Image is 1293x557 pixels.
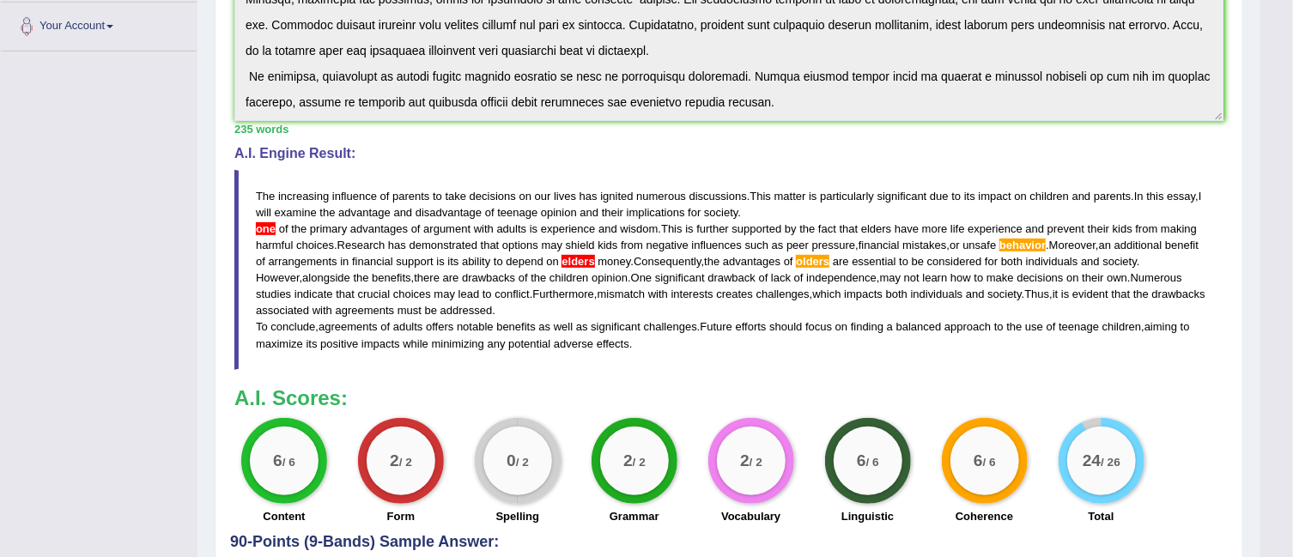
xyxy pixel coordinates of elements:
span: of [784,255,793,268]
span: the [704,255,719,268]
span: negative [646,239,689,251]
span: finding [851,320,883,333]
span: essential [852,255,895,268]
span: and [580,206,598,219]
small: / 6 [865,456,878,469]
span: opinion [541,206,577,219]
span: maximize [256,337,303,350]
span: or [950,239,960,251]
span: conflict [495,288,529,300]
span: supported [732,222,782,235]
span: of [256,255,265,268]
span: Research [337,239,385,251]
span: to [483,288,492,300]
span: pressure [812,239,856,251]
span: may [880,271,901,284]
span: the [1006,320,1022,333]
span: are [833,255,849,268]
span: kids [1113,222,1132,235]
span: will [256,206,271,219]
span: with [648,288,668,300]
span: for [985,255,998,268]
span: to [974,271,984,284]
span: choices [393,288,431,300]
span: This [661,222,683,235]
span: an [1099,239,1111,251]
span: there [414,271,440,284]
span: make [986,271,1014,284]
span: its [964,190,975,203]
span: in [340,255,349,268]
span: as [538,320,550,333]
blockquote: . . , . . . , , . , . , . , , . , . . , , . , . , . , . [234,170,1223,370]
h4: A.I. Engine Result: [234,146,1223,161]
span: is [809,190,816,203]
span: is [530,222,537,235]
span: challenges [644,320,697,333]
span: learn [923,271,948,284]
span: of [380,320,390,333]
big: 2 [390,451,399,470]
span: how [950,271,971,284]
span: depend [506,255,543,268]
span: money [598,255,630,268]
span: Future [700,320,732,333]
span: significant [591,320,640,333]
small: / 2 [516,456,529,469]
span: challenges [756,288,810,300]
span: the [291,222,307,235]
span: on [546,255,558,268]
span: mismatch [598,288,646,300]
span: potential [508,337,550,350]
span: effects [597,337,629,350]
span: on [1014,190,1026,203]
span: alongside [302,271,350,284]
big: 6 [273,451,282,470]
span: both [1001,255,1023,268]
span: of [1047,320,1056,333]
big: 2 [740,451,750,470]
span: and [394,206,413,219]
span: mistakes [902,239,946,251]
span: disadvantage [416,206,482,219]
span: teenage [497,206,537,219]
span: own [1107,271,1127,284]
span: such [745,239,768,251]
span: positive [320,337,358,350]
span: aiming [1144,320,1177,333]
span: to [994,320,1004,333]
span: notable [457,320,494,333]
span: as [576,320,588,333]
span: financial [859,239,900,251]
span: life [950,222,965,235]
span: argument [423,222,470,235]
span: that [840,222,859,235]
span: options [502,239,538,251]
span: to [494,255,503,268]
span: lead [458,288,480,300]
span: impact [979,190,1011,203]
span: children [1102,320,1142,333]
span: society [987,288,1022,300]
span: our [535,190,551,203]
span: has [388,239,406,251]
span: be [912,255,924,268]
span: experience [541,222,596,235]
span: a [887,320,893,333]
span: more [922,222,948,235]
span: agreements [336,304,395,317]
span: adults [393,320,423,333]
span: individuals [1026,255,1078,268]
span: have [895,222,919,235]
span: lives [554,190,576,203]
span: advantages [350,222,408,235]
span: increasing [278,190,329,203]
span: influences [691,239,742,251]
span: unsafe [962,239,996,251]
span: balanced [896,320,942,333]
span: its [307,337,318,350]
span: and [966,288,985,300]
span: In [1134,190,1144,203]
span: to [899,255,908,268]
span: arrangements [268,255,337,268]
